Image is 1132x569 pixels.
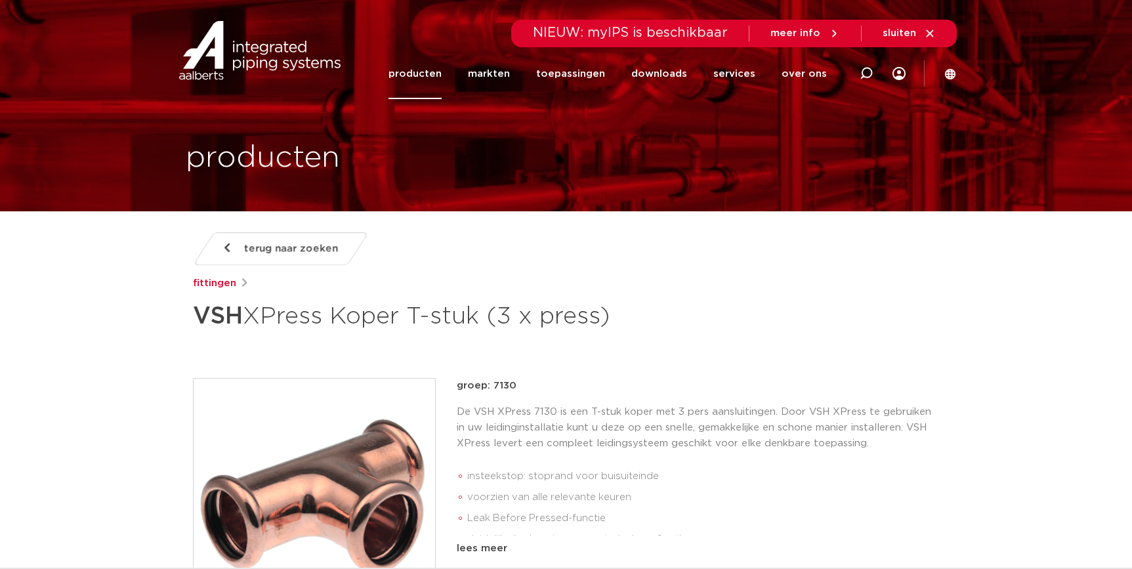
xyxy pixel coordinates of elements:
[467,466,940,487] li: insteekstop: stoprand voor buisuiteinde
[244,238,338,259] span: terug naar zoeken
[388,49,442,99] a: producten
[457,378,940,394] p: groep: 7130
[467,529,940,550] li: duidelijke herkenning van materiaal en afmeting
[193,297,686,336] h1: XPress Koper T-stuk (3 x press)
[192,232,368,265] a: terug naar zoeken
[457,404,940,452] p: De VSH XPress 7130 is een T-stuk koper met 3 pers aansluitingen. Door VSH XPress te gebruiken in ...
[770,28,840,39] a: meer info
[193,276,236,291] a: fittingen
[770,28,820,38] span: meer info
[457,541,940,557] div: lees meer
[533,26,728,39] span: NIEUW: myIPS is beschikbaar
[536,49,605,99] a: toepassingen
[713,49,755,99] a: services
[193,305,243,328] strong: VSH
[467,487,940,508] li: voorzien van alle relevante keuren
[883,28,936,39] a: sluiten
[468,49,510,99] a: markten
[467,508,940,529] li: Leak Before Pressed-functie
[388,49,827,99] nav: Menu
[782,49,827,99] a: over ons
[631,49,687,99] a: downloads
[883,28,916,38] span: sluiten
[186,137,340,179] h1: producten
